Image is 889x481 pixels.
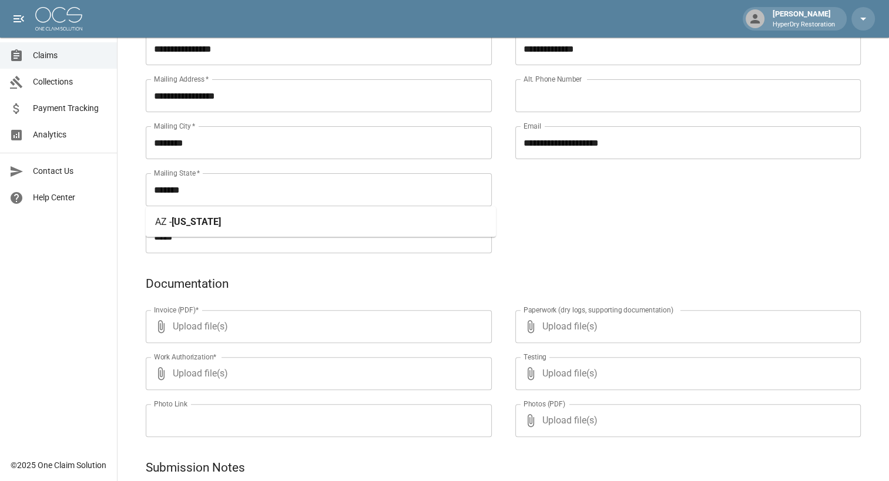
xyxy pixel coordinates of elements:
div: © 2025 One Claim Solution [11,459,106,471]
label: Photo Link [154,399,187,409]
label: Paperwork (dry logs, supporting documentation) [524,305,673,315]
p: HyperDry Restoration [773,20,835,30]
label: Testing [524,352,546,362]
span: Collections [33,76,108,88]
button: open drawer [7,7,31,31]
span: Payment Tracking [33,102,108,115]
span: Upload file(s) [542,404,830,437]
label: Mailing Address [154,74,209,84]
span: [US_STATE] [172,216,221,227]
label: Work Authorization* [154,352,217,362]
span: Upload file(s) [542,310,830,343]
span: AZ - [155,216,172,227]
span: Upload file(s) [542,357,830,390]
img: ocs-logo-white-transparent.png [35,7,82,31]
span: Upload file(s) [173,310,460,343]
span: Upload file(s) [173,357,460,390]
label: Alt. Phone Number [524,74,582,84]
label: Email [524,121,541,131]
label: Mailing City [154,121,196,131]
span: Claims [33,49,108,62]
span: Contact Us [33,165,108,177]
label: Invoice (PDF)* [154,305,199,315]
label: Mailing State [154,168,200,178]
span: Analytics [33,129,108,141]
div: [PERSON_NAME] [768,8,840,29]
label: Photos (PDF) [524,399,565,409]
span: Help Center [33,191,108,204]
